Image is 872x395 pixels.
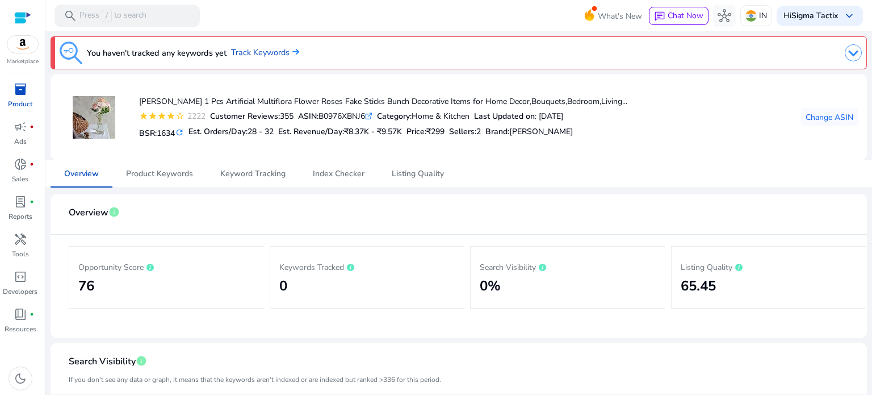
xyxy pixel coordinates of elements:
b: ASIN: [298,111,318,122]
p: IN [759,6,767,26]
h3: You haven't tracked any keywords yet [87,46,227,60]
mat-icon: star [157,111,166,120]
span: Chat Now [668,10,703,21]
mat-icon: star [166,111,175,120]
p: Tools [12,249,29,259]
mat-icon: star_border [175,111,185,120]
span: info [136,355,147,367]
img: dropdown-arrow.svg [845,44,862,61]
p: Press to search [79,10,146,22]
b: Sigma Tactix [791,10,838,21]
img: arrow-right.svg [290,48,299,55]
span: / [102,10,112,22]
span: Brand [485,126,508,137]
b: Last Updated on [474,111,535,122]
button: chatChat Now [649,7,708,25]
span: Index Checker [313,170,364,178]
h4: [PERSON_NAME] 1 Pcs Artificial Multiflora Flower Roses Fake Sticks Bunch Decorative Items for Hom... [139,97,627,107]
b: Customer Reviews: [210,111,280,122]
h5: Sellers: [449,127,481,137]
p: Listing Quality [681,260,857,273]
span: dark_mode [14,372,27,385]
p: Reports [9,211,32,222]
span: Overview [69,203,108,223]
span: ₹8.37K - ₹9.57K [344,126,402,137]
span: 28 - 32 [248,126,274,137]
span: fiber_manual_record [30,124,34,129]
div: 355 [210,110,294,122]
mat-icon: star [139,111,148,120]
button: hub [713,5,736,27]
div: 2222 [185,110,206,122]
span: Overview [64,170,99,178]
h5: Price: [406,127,445,137]
img: keyword-tracking.svg [60,41,82,64]
p: Sales [12,174,28,184]
mat-card-subtitle: If you don't see any data or graph, it means that the keywords aren't indexed or are indexed but ... [69,375,441,385]
a: Track Keywords [231,47,299,59]
span: What's New [598,6,642,26]
span: Product Keywords [126,170,193,178]
span: [PERSON_NAME] [509,126,573,137]
mat-icon: star [148,111,157,120]
span: Keyword Tracking [220,170,286,178]
span: hub [718,9,731,23]
p: Keywords Tracked [279,260,456,273]
h2: 76 [78,278,255,294]
img: amazon.svg [7,36,38,53]
p: Resources [5,324,36,334]
mat-icon: refresh [175,127,184,138]
span: donut_small [14,157,27,171]
span: info [108,206,120,218]
h2: 0% [480,278,656,294]
span: 2 [476,126,481,137]
h5: Est. Revenue/Day: [278,127,402,137]
p: Hi [783,12,838,20]
h2: 65.45 [681,278,857,294]
div: Home & Kitchen [377,110,469,122]
img: 512c9SVnm+L._SS100_.jpg [73,96,115,139]
span: 1634 [157,128,175,139]
button: Change ASIN [801,108,858,126]
p: Marketplace [7,57,39,66]
span: inventory_2 [14,82,27,96]
span: fiber_manual_record [30,199,34,204]
div: B0976XBNJ6 [298,110,372,122]
h5: Est. Orders/Day: [188,127,274,137]
h5: : [485,127,573,137]
span: handyman [14,232,27,246]
span: Change ASIN [806,111,853,123]
p: Ads [14,136,27,147]
span: campaign [14,120,27,134]
span: lab_profile [14,195,27,209]
span: fiber_manual_record [30,162,34,167]
h2: 0 [279,278,456,294]
span: code_blocks [14,270,27,284]
span: keyboard_arrow_down [842,9,856,23]
span: book_4 [14,307,27,321]
span: fiber_manual_record [30,312,34,317]
span: search [64,9,77,23]
p: Product [8,99,32,109]
p: Opportunity Score [78,260,255,273]
span: Listing Quality [392,170,444,178]
span: ₹299 [426,126,445,137]
p: Developers [3,286,37,297]
img: in.svg [745,10,757,22]
h5: BSR: [139,126,184,139]
div: : [DATE] [474,110,563,122]
span: chat [654,11,665,22]
p: Search Visibility [480,260,656,273]
span: Search Visibility [69,352,136,372]
b: Category: [377,111,412,122]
